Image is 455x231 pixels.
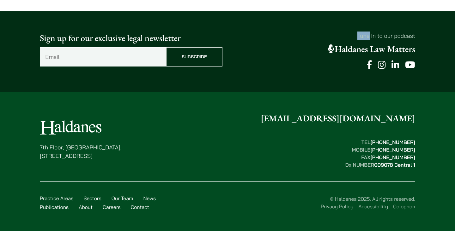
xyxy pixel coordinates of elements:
[143,195,156,201] a: News
[40,47,166,66] input: Email
[358,203,388,210] a: Accessibility
[374,162,415,168] mark: 009078 Central 1
[103,204,121,210] a: Careers
[131,204,149,210] a: Contact
[40,120,101,135] img: Logo of Haldanes
[79,204,93,210] a: About
[370,139,415,145] mark: [PHONE_NUMBER]
[393,203,415,210] a: Colophon
[40,195,73,201] a: Practice Areas
[166,47,222,66] input: Subscribe
[345,139,415,168] strong: TEL MOBILE FAX Dx NUMBER
[321,203,353,210] a: Privacy Policy
[40,32,222,45] p: Sign up for our exclusive legal newsletter
[370,154,415,160] mark: [PHONE_NUMBER]
[40,204,69,210] a: Publications
[165,195,415,210] div: © Haldanes 2025. All rights reserved.
[233,32,415,40] p: Tune in to our podcast
[112,195,133,201] a: Our Team
[370,147,415,153] mark: [PHONE_NUMBER]
[328,43,415,55] a: Haldanes Law Matters
[261,113,415,124] a: [EMAIL_ADDRESS][DOMAIN_NAME]
[40,143,122,160] p: 7th Floor, [GEOGRAPHIC_DATA], [STREET_ADDRESS]
[83,195,101,201] a: Sectors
